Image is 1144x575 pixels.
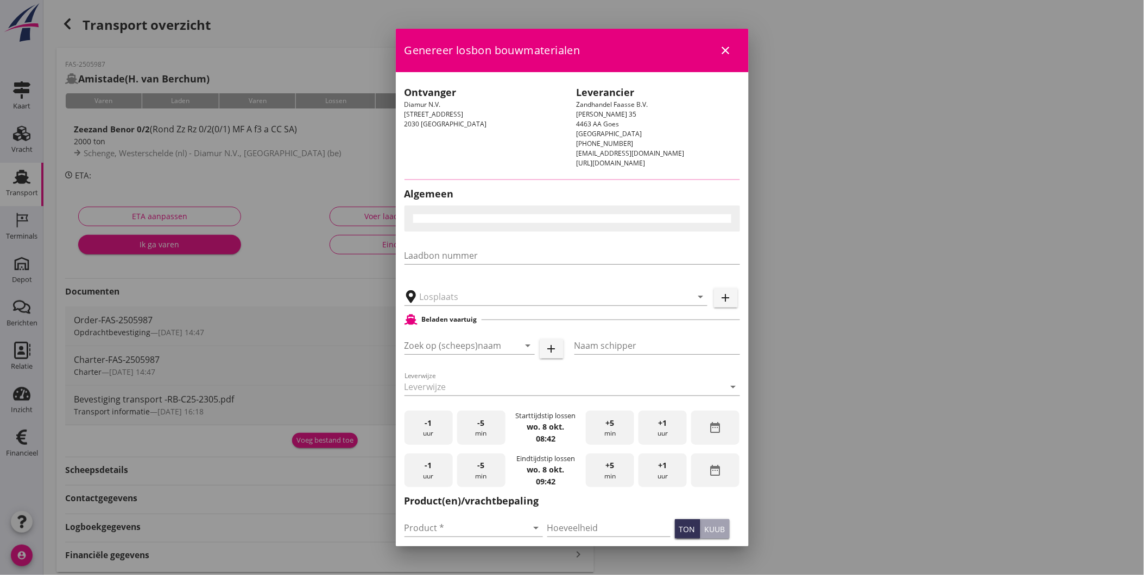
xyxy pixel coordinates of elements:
[516,453,575,464] div: Eindtijdstip lossen
[422,315,477,324] h2: Beladen vaartuig
[639,411,687,445] div: uur
[586,453,634,488] div: min
[577,85,740,100] h2: Leverancier
[530,521,543,534] i: arrow_drop_down
[536,476,555,487] strong: 09:42
[527,464,564,475] strong: wo. 8 okt.
[404,494,740,508] h2: Product(en)/vrachtbepaling
[572,81,744,173] div: Zandhandel Faasse B.V. [PERSON_NAME] 35 4463 AA Goes [GEOGRAPHIC_DATA] [PHONE_NUMBER] [EMAIL_ADDR...
[425,417,432,429] span: -1
[659,459,667,471] span: +1
[420,288,677,305] input: Losplaats
[404,453,453,488] div: uur
[536,433,555,444] strong: 08:42
[457,453,505,488] div: min
[400,81,572,173] div: Diamur N.V. [STREET_ADDRESS] 2030 [GEOGRAPHIC_DATA]
[404,337,504,354] input: Zoek op (scheeps)naam
[404,187,740,201] h2: Algemeen
[639,453,687,488] div: uur
[659,417,667,429] span: +1
[606,417,615,429] span: +5
[574,337,740,354] input: Naam schipper
[694,290,707,303] i: arrow_drop_down
[700,519,730,539] button: kuub
[404,411,453,445] div: uur
[478,417,485,429] span: -5
[679,523,696,535] div: ton
[404,247,740,264] input: Laadbon nummer
[522,339,535,352] i: arrow_drop_down
[719,44,732,57] i: close
[547,519,671,536] input: Hoeveelheid
[705,523,725,535] div: kuub
[719,291,732,304] i: add
[675,519,700,539] button: ton
[396,29,749,72] div: Genereer losbon bouwmaterialen
[586,411,634,445] div: min
[425,459,432,471] span: -1
[515,411,576,421] div: Starttijdstip lossen
[727,380,740,393] i: arrow_drop_down
[404,85,568,100] h2: Ontvanger
[709,464,722,477] i: date_range
[606,459,615,471] span: +5
[545,342,558,355] i: add
[457,411,505,445] div: min
[527,421,564,432] strong: wo. 8 okt.
[709,421,722,434] i: date_range
[404,519,528,536] input: Product *
[478,459,485,471] span: -5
